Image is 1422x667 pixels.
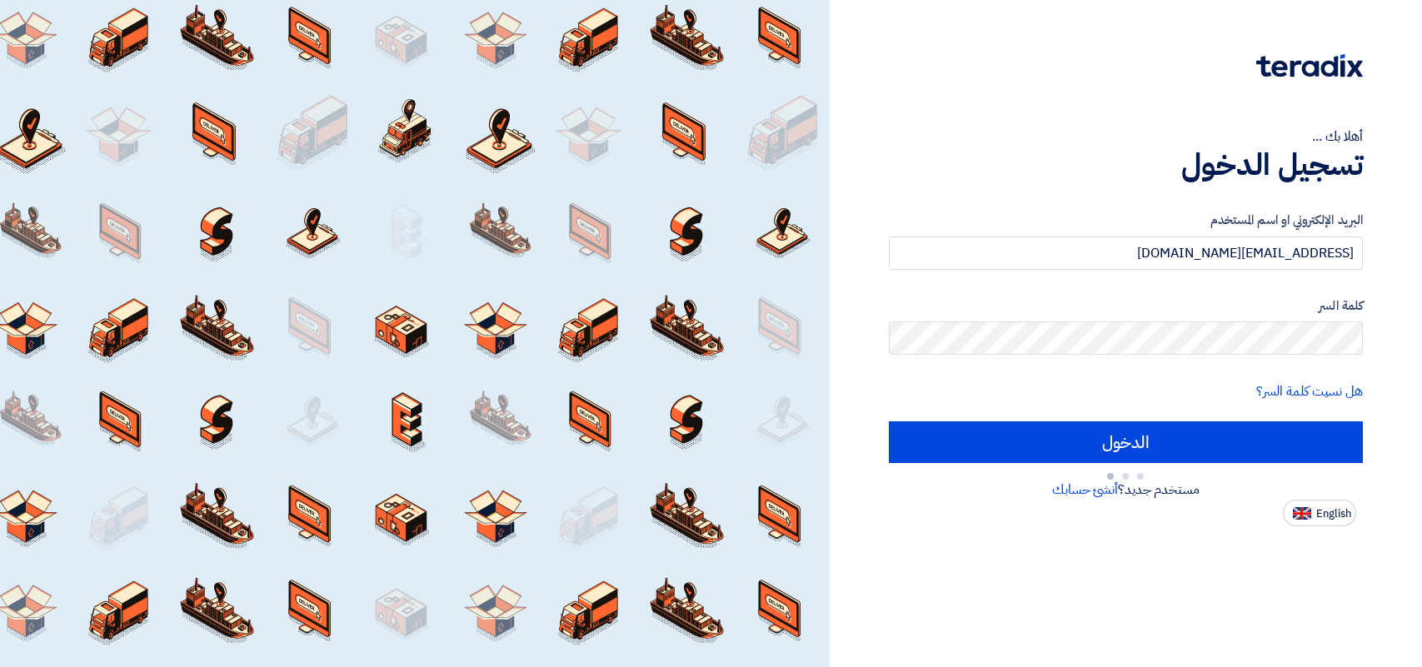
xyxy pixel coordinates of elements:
a: هل نسيت كلمة السر؟ [1256,381,1363,401]
a: أنشئ حسابك [1052,480,1118,500]
span: English [1316,508,1351,520]
label: كلمة السر [889,296,1363,316]
div: أهلا بك ... [889,127,1363,147]
img: en-US.png [1293,507,1311,520]
input: الدخول [889,421,1363,463]
img: Teradix logo [1256,54,1363,77]
div: مستخدم جديد؟ [889,480,1363,500]
button: English [1283,500,1356,526]
h1: تسجيل الدخول [889,147,1363,183]
label: البريد الإلكتروني او اسم المستخدم [889,211,1363,230]
input: أدخل بريد العمل الإلكتروني او اسم المستخدم الخاص بك ... [889,236,1363,270]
